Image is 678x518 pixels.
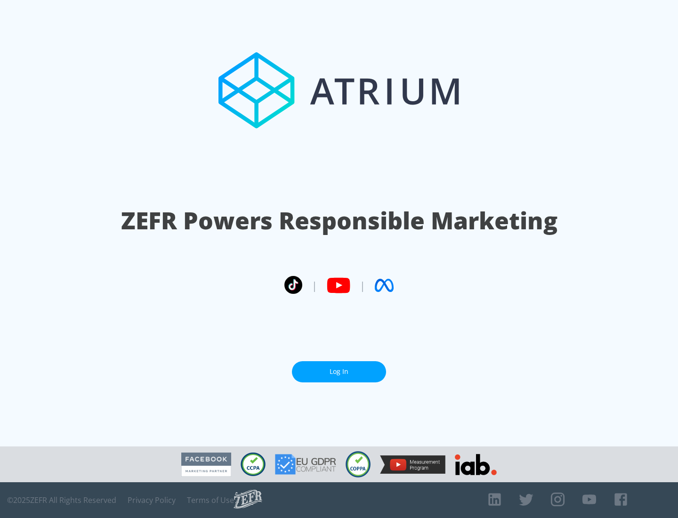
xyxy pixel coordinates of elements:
img: COPPA Compliant [346,451,371,478]
img: YouTube Measurement Program [380,455,445,474]
a: Terms of Use [187,495,234,505]
img: GDPR Compliant [275,454,336,475]
img: Facebook Marketing Partner [181,453,231,477]
a: Privacy Policy [128,495,176,505]
h1: ZEFR Powers Responsible Marketing [121,204,557,237]
a: Log In [292,361,386,382]
span: | [360,278,365,292]
span: © 2025 ZEFR All Rights Reserved [7,495,116,505]
img: IAB [455,454,497,475]
span: | [312,278,317,292]
img: CCPA Compliant [241,453,266,476]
